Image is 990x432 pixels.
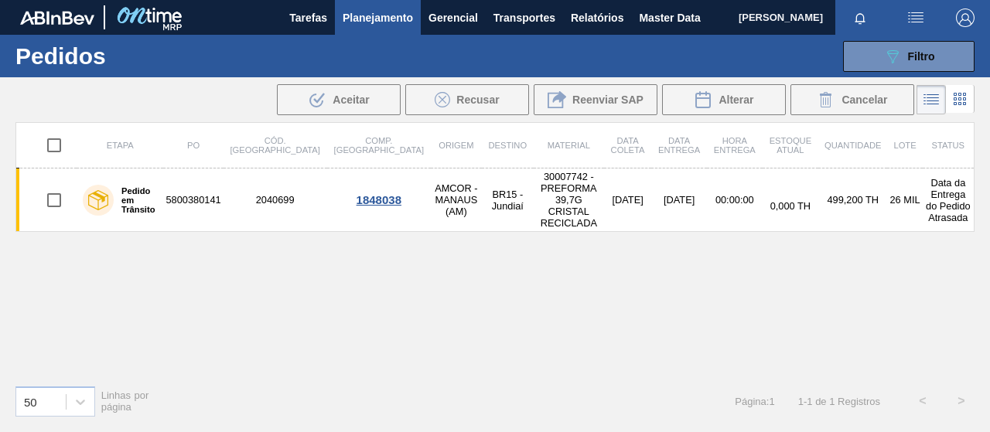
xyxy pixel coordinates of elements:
img: Logout [956,9,975,27]
span: PO [187,141,200,150]
td: 30007742 - PREFORMA 39,7G CRISTAL RECICLADA [534,168,604,232]
span: Filtro [908,50,935,63]
td: 26 MIL [887,168,922,232]
div: Alterar Pedido [662,84,786,115]
td: 499,200 TH [818,168,887,232]
span: Master Data [639,9,700,27]
div: Reenviar SAP [534,84,657,115]
td: 5800380141 [163,168,223,232]
td: [DATE] [651,168,707,232]
span: Data Entrega [658,136,700,155]
span: Transportes [493,9,555,27]
span: Data coleta [611,136,645,155]
span: Comp. [GEOGRAPHIC_DATA] [334,136,424,155]
td: [DATE] [604,168,651,232]
label: Pedido em Trânsito [114,186,157,214]
span: Cancelar [841,94,887,106]
div: 50 [24,395,37,408]
span: Tarefas [289,9,327,27]
span: Linhas por página [101,389,149,413]
a: Pedido em Trânsito58003801412040699AMCOR - MANAUS (AM)BR15 - Jundiaí30007742 - PREFORMA 39,7G CRI... [16,168,975,232]
div: Visão em Cards [946,85,975,114]
span: Destino [488,141,527,150]
button: Filtro [843,41,975,72]
div: Cancelar Pedidos em Massa [790,84,914,115]
button: > [942,382,981,420]
td: AMCOR - MANAUS (AM) [431,168,482,232]
h1: Pedidos [15,47,229,65]
td: Data da Entrega do Pedido Atrasada [923,168,975,232]
button: Cancelar [790,84,914,115]
span: Origem [439,141,473,150]
span: Recusar [456,94,499,106]
div: Visão em Lista [917,85,946,114]
img: userActions [906,9,925,27]
span: Quantidade [824,141,881,150]
span: Hora Entrega [714,136,756,155]
span: Lote [893,141,916,150]
span: Estoque atual [770,136,812,155]
span: Alterar [719,94,753,106]
span: 1 - 1 de 1 Registros [798,396,880,407]
span: Reenviar SAP [572,94,643,106]
span: Material [548,141,590,150]
td: 00:00:00 [707,168,763,232]
span: Relatórios [571,9,623,27]
span: Aceitar [333,94,369,106]
button: < [903,382,942,420]
td: BR15 - Jundiaí [482,168,534,232]
td: 2040699 [224,168,327,232]
div: 1848038 [329,193,428,206]
button: Notificações [835,7,885,29]
button: Alterar [662,84,786,115]
span: Status [932,141,964,150]
img: TNhmsLtSVTkK8tSr43FrP2fwEKptu5GPRR3wAAAABJRU5ErkJggg== [20,11,94,25]
span: Etapa [107,141,134,150]
span: Planejamento [343,9,413,27]
span: Gerencial [428,9,478,27]
span: 0,000 TH [770,200,811,212]
div: Aceitar [277,84,401,115]
div: Recusar [405,84,529,115]
span: Página : 1 [735,396,774,407]
span: Cód. [GEOGRAPHIC_DATA] [230,136,319,155]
